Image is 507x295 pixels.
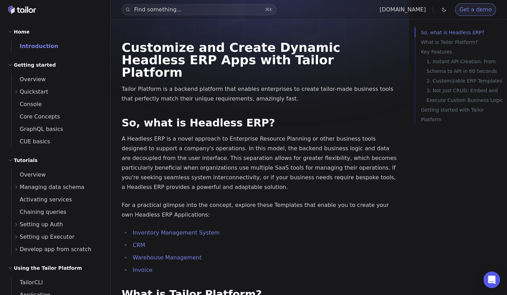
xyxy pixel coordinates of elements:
h2: Tutorials [14,156,38,164]
a: What is Tailor Platform? [421,37,504,47]
span: Overview [11,76,46,83]
a: Customize and Create Dynamic Headless ERP Apps with Tailor Platform [122,40,340,79]
a: 2. Customizable ERP Templates [426,76,504,86]
a: [DOMAIN_NAME] [379,6,426,13]
a: Home [8,6,36,14]
span: Managing data schema [20,182,84,192]
span: Quickstart [20,87,48,97]
p: For a practical glimpse into the concept, explore these Templates that enable you to create your ... [122,200,398,220]
span: Introduction [11,43,58,49]
a: Getting started with Tailor Platform [421,105,504,124]
a: Introduction [11,40,102,53]
p: A Headless ERP is a novel approach to Enterprise Resource Planning or other business tools design... [122,134,398,192]
h2: Home [14,28,29,36]
a: Chaining queries [11,206,102,218]
a: Core Concepts [11,111,102,123]
a: So, what is Headless ERP? [122,117,275,129]
a: CRM [133,242,145,248]
span: Develop app from scratch [20,245,91,254]
button: Find something...⌘K [122,4,276,15]
h2: Getting started [14,61,56,69]
span: Activating services [11,196,72,203]
a: Console [11,98,102,111]
p: Tailor Platform is a backend platform that enables enterprises to create tailor-made business too... [122,84,398,104]
a: CUE basics [11,135,102,148]
a: GraphQL basics [11,123,102,135]
span: Setting up Executor [20,232,74,242]
a: Invoice [133,267,152,273]
span: GraphQL basics [11,126,63,132]
a: Key Features [421,47,504,57]
a: 3. Not Just CRUD: Embed and Execute Custom Business Logic [426,86,504,105]
a: So, what is Headless ERP? [421,28,504,37]
span: Overview [11,171,46,178]
span: Core Concepts [11,113,60,120]
a: 1. Instant API Creation: From Schema to API in 60 Seconds [426,57,504,76]
a: Get a demo [455,3,496,16]
a: Inventory Management System [133,229,220,236]
a: TailorCLI [11,276,102,289]
h2: Using the Tailor Platform [14,264,82,272]
button: Toggle dark mode [440,6,448,14]
span: Console [11,101,42,107]
a: Overview [11,73,102,86]
span: CUE basics [11,138,50,145]
span: TailorCLI [11,279,43,286]
kbd: ⌘ [265,7,269,12]
span: Setting up Auth [20,220,63,229]
a: Overview [11,169,102,181]
a: Activating services [11,193,102,206]
a: Warehouse Management [133,254,201,261]
div: Open Intercom Messenger [483,272,500,288]
kbd: K [269,7,272,12]
span: Chaining queries [11,209,66,215]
